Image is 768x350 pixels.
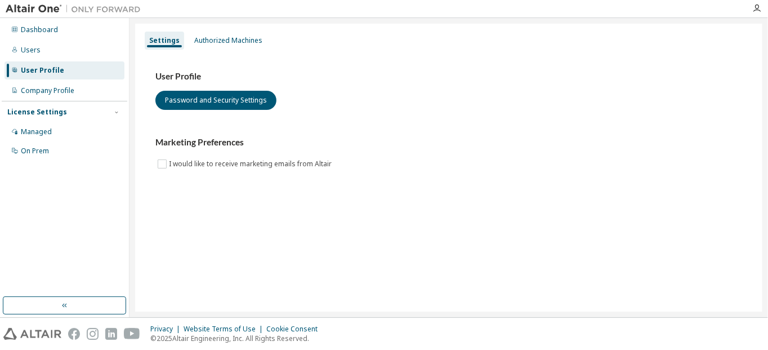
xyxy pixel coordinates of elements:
label: I would like to receive marketing emails from Altair [169,157,334,171]
div: Managed [21,127,52,136]
div: Privacy [150,325,184,334]
div: Settings [149,36,180,45]
div: Dashboard [21,25,58,34]
p: © 2025 Altair Engineering, Inc. All Rights Reserved. [150,334,324,343]
button: Password and Security Settings [155,91,276,110]
div: Users [21,46,41,55]
div: User Profile [21,66,64,75]
h3: Marketing Preferences [155,137,742,148]
img: Altair One [6,3,146,15]
div: Website Terms of Use [184,325,266,334]
img: facebook.svg [68,328,80,340]
div: License Settings [7,108,67,117]
img: altair_logo.svg [3,328,61,340]
div: Cookie Consent [266,325,324,334]
h3: User Profile [155,71,742,82]
img: instagram.svg [87,328,99,340]
div: Company Profile [21,86,74,95]
div: On Prem [21,147,49,156]
div: Authorized Machines [194,36,262,45]
img: youtube.svg [124,328,140,340]
img: linkedin.svg [105,328,117,340]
